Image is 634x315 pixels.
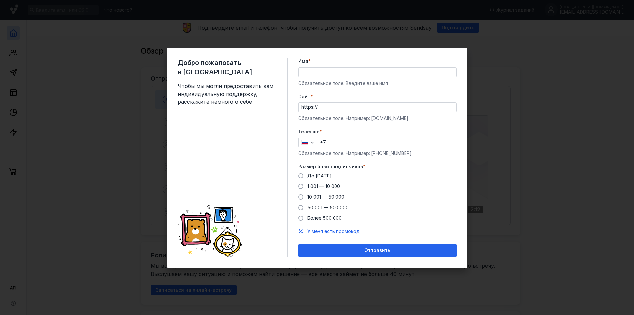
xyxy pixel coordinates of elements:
[364,248,390,253] span: Отправить
[298,80,457,87] div: Обязательное поле. Введите ваше имя
[307,205,349,210] span: 50 001 — 500 000
[307,215,342,221] span: Более 500 000
[298,150,457,157] div: Обязательное поле. Например: [PHONE_NUMBER]
[298,115,457,122] div: Обязательное поле. Например: [DOMAIN_NAME]
[298,58,308,65] span: Имя
[178,58,277,77] span: Добро пожаловать в [GEOGRAPHIC_DATA]
[307,173,332,178] span: До [DATE]
[298,93,311,100] span: Cайт
[307,228,360,234] span: У меня есть промокод
[178,82,277,106] span: Чтобы мы могли предоставить вам индивидуальную поддержку, расскажите немного о себе
[298,244,457,257] button: Отправить
[307,194,344,200] span: 10 001 — 50 000
[298,128,320,135] span: Телефон
[307,183,340,189] span: 1 001 — 10 000
[298,163,363,170] span: Размер базы подписчиков
[307,228,360,235] button: У меня есть промокод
